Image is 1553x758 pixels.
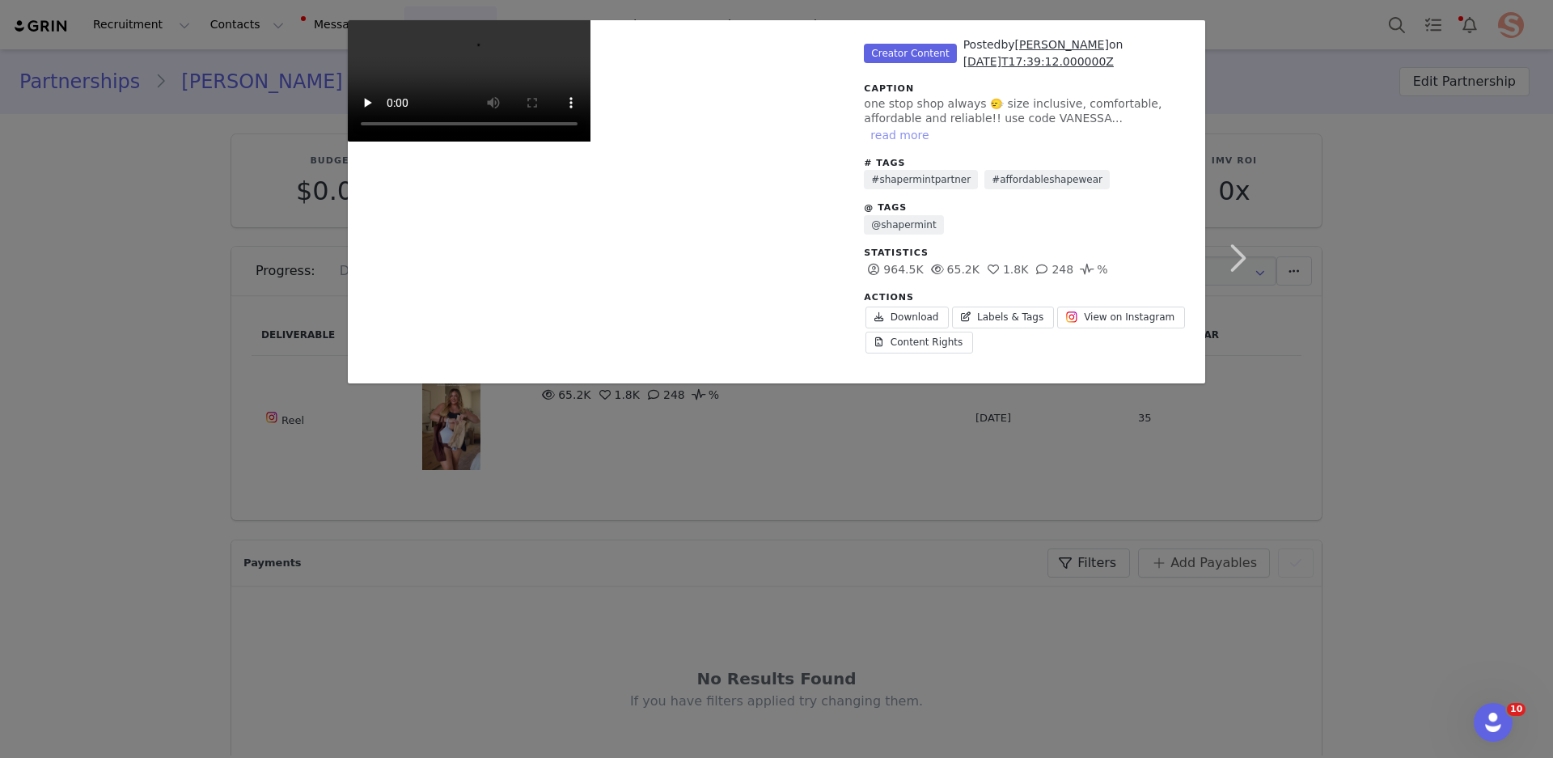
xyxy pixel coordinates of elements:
[952,307,1054,328] a: Labels & Tags
[1057,307,1185,328] a: View on Instagram
[1507,703,1525,716] span: 10
[1084,310,1174,324] span: View on Instagram
[865,307,949,328] a: Download
[13,13,664,31] body: Rich Text Area. Press ALT-0 for help.
[1065,311,1078,324] img: instagram.svg
[1474,703,1513,742] iframe: Intercom live chat
[865,332,973,354] a: Content Rights
[348,20,1205,383] div: Unlabeled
